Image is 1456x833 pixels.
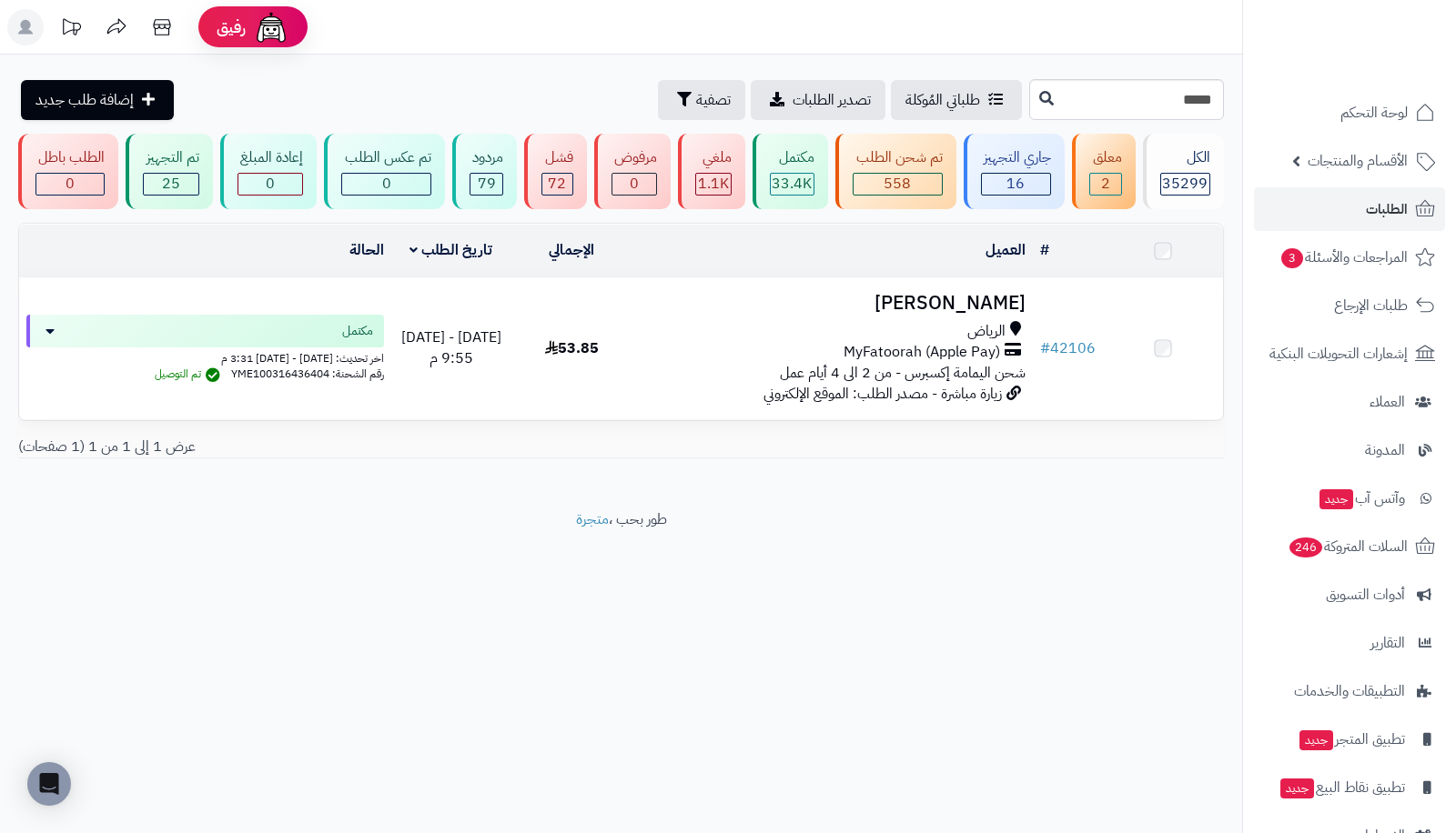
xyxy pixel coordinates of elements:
[576,508,609,530] a: متجرة
[832,134,959,209] a: تم شحن الطلب 558
[698,173,729,195] span: 1.1K
[1040,337,1050,359] span: #
[1162,173,1208,195] span: 35299
[266,173,275,195] span: 0
[1254,284,1445,327] a: طلبات الإرجاع
[521,134,590,209] a: فشل 72
[1006,173,1025,195] span: 16
[545,337,599,359] span: 53.85
[780,362,1026,384] span: شحن اليمامة إكسبرس - من 2 الى 4 أيام عمل
[1279,775,1405,800] span: تطبيق نقاط البيع
[1254,187,1445,231] a: الطلبات
[763,383,1002,405] span: زيارة مباشرة - مصدر الطلب: الموقع الإلكتروني
[217,134,320,209] a: إعادة المبلغ 0
[853,147,942,168] div: تم شحن الطلب
[1254,669,1445,713] a: التطبيقات والخدمات
[1280,778,1314,798] span: جديد
[1254,236,1445,279] a: المراجعات والأسئلة3
[1340,100,1408,125] span: لوحة التحكم
[1298,727,1405,752] span: تطبيق المتجر
[1089,147,1121,168] div: معلق
[1294,678,1405,704] span: التطبيقات والخدمات
[542,174,571,195] div: 72
[749,134,832,209] a: مكتمل 33.4K
[5,437,622,457] div: عرض 1 إلى 1 من 1 (1 صفحات)
[1254,718,1445,761] a: تطبيق المتجرجديد
[253,9,289,45] img: ai-face.png
[1370,389,1405,415] span: العملاء
[612,174,656,195] div: 0
[1279,245,1408,270] span: المراجعات والأسئلة
[36,174,104,195] div: 0
[35,147,105,168] div: الطلب باطل
[238,174,302,195] div: 0
[981,147,1051,168] div: جاري التجهيز
[144,174,197,195] div: 25
[1254,428,1445,472] a: المدونة
[1326,582,1405,607] span: أدوات التسويق
[470,174,502,195] div: 79
[1040,337,1096,359] a: #42106
[1269,341,1408,366] span: إشعارات التحويلات البنكية
[231,366,384,382] span: رقم الشحنة: YME100316436404
[1318,486,1405,511] span: وآتس آب
[1289,537,1322,557] span: 246
[986,239,1026,261] a: العميل
[342,322,373,340] span: مكتمل
[470,147,503,168] div: مردود
[26,347,384,366] div: اخر تحديث: [DATE] - [DATE] 3:31 م
[1254,332,1445,376] a: إشعارات التحويلات البنكية
[1254,573,1445,617] a: أدوات التسويق
[658,80,745,120] button: تصفية
[401,326,501,369] span: [DATE] - [DATE] 9:55 م
[35,89,134,111] span: إضافة طلب جديد
[1139,134,1228,209] a: الكل35299
[772,173,812,195] span: 33.4K
[320,134,448,209] a: تم عكس الطلب 0
[1254,380,1445,424] a: العملاء
[1370,630,1405,656] span: التقارير
[770,147,814,168] div: مكتمل
[382,173,391,195] span: 0
[854,174,941,195] div: 558
[1101,173,1110,195] span: 2
[982,174,1050,195] div: 16
[238,147,303,168] div: إعادة المبلغ
[793,89,871,111] span: تصدير الطلبات
[751,80,885,120] a: تصدير الطلبات
[1288,534,1408,559] span: السلات المتروكة
[960,134,1068,209] a: جاري التجهيز 16
[630,173,639,195] span: 0
[905,89,980,111] span: طلباتي المُوكلة
[478,173,496,195] span: 79
[409,239,492,261] a: تاريخ الطلب
[122,134,216,209] a: تم التجهيز 25
[696,174,730,195] div: 1146
[1254,525,1445,568] a: السلات المتروكة246
[1254,91,1445,135] a: لوحة التحكم
[1254,621,1445,665] a: التقارير
[66,173,75,195] span: 0
[1365,437,1405,463] span: المدونة
[771,174,814,195] div: 33401
[1254,477,1445,520] a: وآتس آبجديد
[15,134,122,209] a: الطلب باطل 0
[674,134,748,209] a: ملغي 1.1K
[548,173,566,195] span: 72
[143,147,198,168] div: تم التجهيز
[217,16,246,38] span: رفيق
[967,321,1006,342] span: الرياض
[591,134,674,209] a: مرفوض 0
[639,293,1026,314] h3: [PERSON_NAME]
[844,342,1000,363] span: MyFatoorah (Apple Pay)
[1332,51,1439,89] img: logo-2.png
[1160,147,1210,168] div: الكل
[612,147,657,168] div: مرفوض
[695,147,731,168] div: ملغي
[1040,239,1049,261] a: #
[891,80,1022,120] a: طلباتي المُوكلة
[884,173,911,195] span: 558
[1090,174,1120,195] div: 2
[1068,134,1138,209] a: معلق 2
[1308,148,1408,174] span: الأقسام والمنتجات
